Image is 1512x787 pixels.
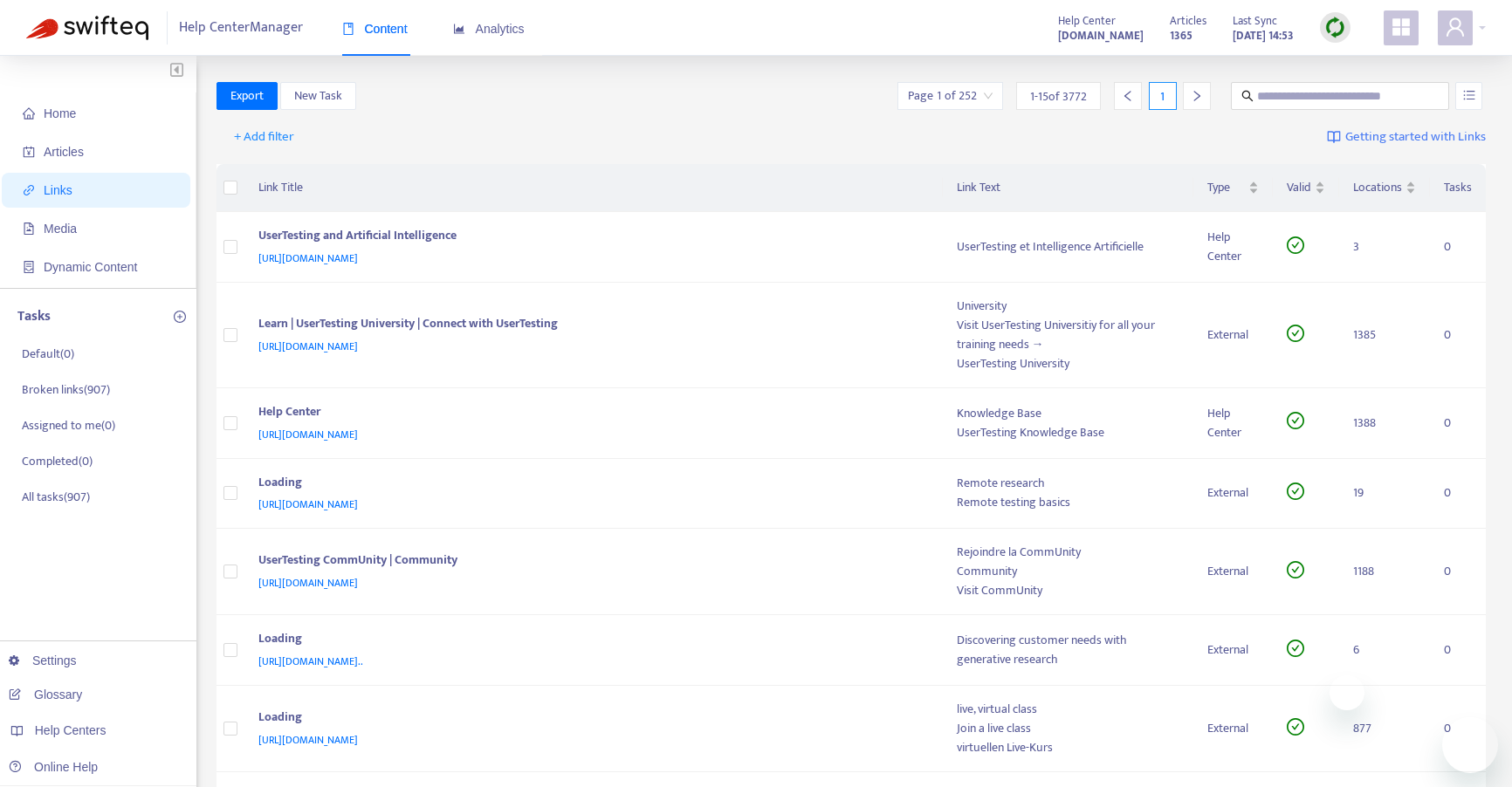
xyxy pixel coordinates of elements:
[9,654,77,667] a: Settings
[22,380,110,399] p: Broken links ( 907 )
[1273,164,1339,212] th: Valid
[23,184,35,196] span: link
[23,146,35,158] span: account-book
[280,82,356,110] button: New Task
[1339,529,1430,615] td: 1188
[23,261,35,273] span: container
[258,426,358,443] span: [URL][DOMAIN_NAME]
[22,345,74,363] p: Default ( 0 )
[957,316,1180,354] div: Visit UserTesting Universitiy for all your training needs →
[174,311,186,323] span: plus-circle
[35,723,107,737] span: Help Centers
[1330,675,1364,710] iframe: Close message
[957,237,1180,257] div: UserTesting et Intelligence Artificielle
[230,86,264,106] span: Export
[1339,615,1430,686] td: 6
[22,416,115,435] p: Assigned to me ( 0 )
[1207,640,1259,660] div: External
[1353,178,1402,197] span: Locations
[342,23,354,35] span: book
[957,700,1180,719] div: live, virtual class
[22,452,93,470] p: Completed ( 0 )
[1170,26,1192,45] strong: 1365
[957,543,1180,562] div: Rejoindre la CommUnity
[258,574,358,592] span: [URL][DOMAIN_NAME]
[9,688,82,701] a: Glossary
[44,260,137,274] span: Dynamic Content
[9,760,98,774] a: Online Help
[1287,640,1304,657] span: check-circle
[1233,11,1277,31] span: Last Sync
[23,222,35,235] span: file-image
[1430,388,1486,459] td: 0
[1391,17,1412,38] span: appstore
[957,493,1180,512] div: Remote testing basics
[1324,17,1346,38] img: sync.dc5367851b00ba804db3.png
[1345,127,1486,147] span: Getting started with Links
[1339,283,1430,388] td: 1385
[1445,17,1466,38] span: user
[1233,26,1294,45] strong: [DATE] 14:53
[1339,388,1430,459] td: 1388
[1287,718,1304,736] span: check-circle
[1191,90,1203,102] span: right
[258,708,923,730] div: Loading
[258,402,923,425] div: Help Center
[1207,325,1259,345] div: External
[1287,561,1304,578] span: check-circle
[1170,11,1206,31] span: Articles
[1207,483,1259,503] div: External
[957,297,1180,316] div: University
[453,22,525,36] span: Analytics
[244,164,943,212] th: Link Title
[957,404,1180,423] div: Knowledge Base
[1455,82,1482,110] button: unordered-list
[1339,459,1430,530] td: 19
[1030,87,1087,106] span: 1 - 15 of 3772
[453,23,465,35] span: area-chart
[1207,404,1259,442] div: Help Center
[957,562,1180,581] div: Community
[1287,482,1304,500] span: check-circle
[957,423,1180,442] div: UserTesting Knowledge Base
[943,164,1194,212] th: Link Text
[44,183,72,197] span: Links
[221,123,307,151] button: + Add filter
[1207,178,1245,197] span: Type
[258,731,358,749] span: [URL][DOMAIN_NAME]
[1430,212,1486,283] td: 0
[1207,228,1259,266] div: Help Center
[179,11,303,44] span: Help Center Manager
[342,22,408,36] span: Content
[1430,164,1486,212] th: Tasks
[1149,82,1177,110] div: 1
[1463,89,1475,101] span: unordered-list
[234,127,294,147] span: + Add filter
[957,581,1180,600] div: Visit CommUnity
[1207,562,1259,581] div: External
[1339,212,1430,283] td: 3
[258,250,358,267] span: [URL][DOMAIN_NAME]
[1193,164,1273,212] th: Type
[1339,164,1430,212] th: Locations
[294,86,342,106] span: New Task
[1430,459,1486,530] td: 0
[1287,412,1304,429] span: check-circle
[26,16,148,40] img: Swifteq
[23,107,35,120] span: home
[1287,325,1304,342] span: check-circle
[258,226,923,249] div: UserTesting and Artificial Intelligence
[17,306,51,327] p: Tasks
[258,314,923,337] div: Learn | UserTesting University | Connect with UserTesting
[1058,11,1116,31] span: Help Center
[216,82,278,110] button: Export
[957,474,1180,493] div: Remote research
[1058,25,1144,45] a: [DOMAIN_NAME]
[44,222,77,236] span: Media
[1327,123,1486,151] a: Getting started with Links
[1430,615,1486,686] td: 0
[1287,236,1304,254] span: check-circle
[1122,90,1134,102] span: left
[258,653,363,670] span: [URL][DOMAIN_NAME]..
[44,106,76,120] span: Home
